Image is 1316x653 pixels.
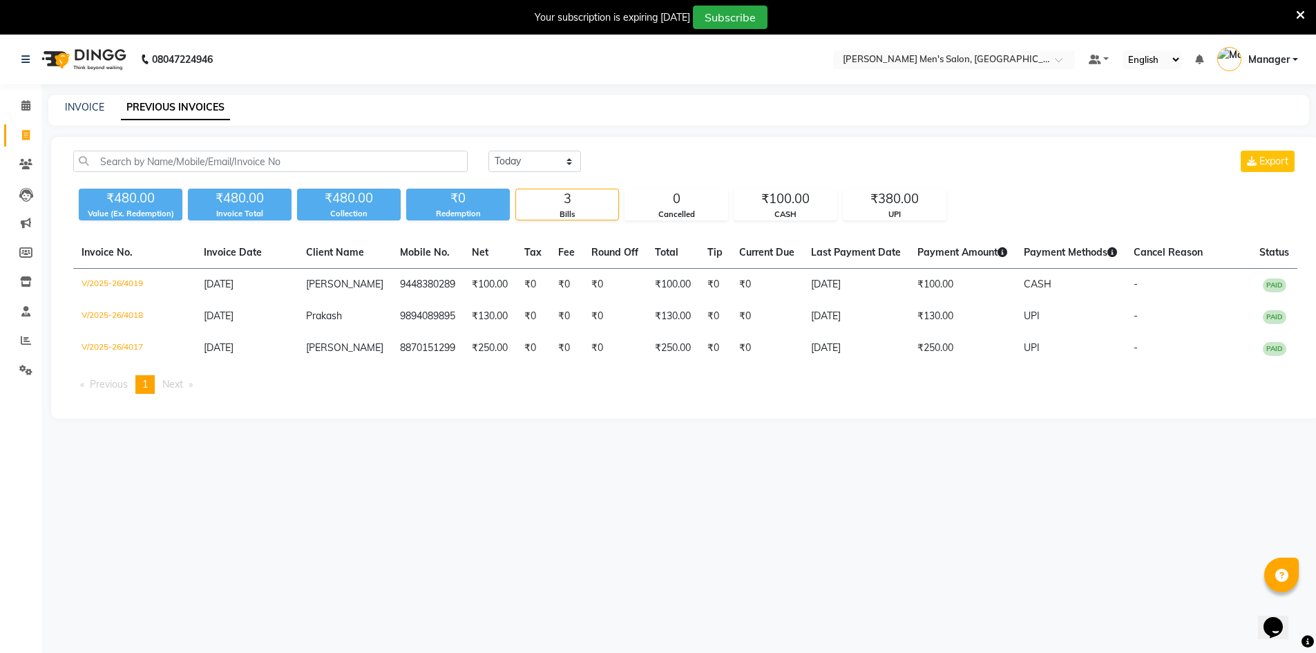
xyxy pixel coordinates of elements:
td: ₹0 [516,332,550,364]
td: V/2025-26/4017 [73,332,196,364]
span: Total [655,246,678,258]
div: 3 [516,189,618,209]
span: Tip [707,246,723,258]
td: ₹130.00 [909,301,1015,332]
div: ₹480.00 [297,189,401,208]
div: Invoice Total [188,208,292,220]
td: 9894089895 [392,301,464,332]
td: ₹130.00 [464,301,516,332]
span: Payment Methods [1024,246,1117,258]
td: ₹100.00 [909,269,1015,301]
td: ₹0 [731,269,803,301]
td: ₹0 [550,301,583,332]
div: UPI [843,209,946,220]
td: ₹250.00 [909,332,1015,364]
button: Export [1241,151,1295,172]
span: - [1134,310,1138,322]
span: Next [162,378,183,390]
span: PAID [1263,310,1286,324]
span: Net [472,246,488,258]
span: Invoice Date [204,246,262,258]
td: ₹250.00 [647,332,699,364]
td: ₹0 [699,332,731,364]
img: Manager [1217,47,1241,71]
span: Manager [1248,53,1290,67]
a: PREVIOUS INVOICES [121,95,230,120]
span: Previous [90,378,128,390]
span: [DATE] [204,341,233,354]
div: 0 [625,189,727,209]
td: ₹100.00 [647,269,699,301]
div: Bills [516,209,618,220]
span: Client Name [306,246,364,258]
span: Export [1259,155,1288,167]
span: 1 [142,378,148,390]
span: Cancel Reason [1134,246,1203,258]
div: ₹480.00 [188,189,292,208]
span: Current Due [739,246,794,258]
td: 9448380289 [392,269,464,301]
div: ₹100.00 [734,189,837,209]
span: [PERSON_NAME] [306,278,383,290]
td: ₹100.00 [464,269,516,301]
span: [DATE] [204,278,233,290]
nav: Pagination [73,375,1297,394]
td: ₹0 [699,301,731,332]
span: UPI [1024,310,1040,322]
div: ₹0 [406,189,510,208]
span: PAID [1263,342,1286,356]
td: [DATE] [803,332,909,364]
td: V/2025-26/4018 [73,301,196,332]
td: ₹0 [516,301,550,332]
div: Cancelled [625,209,727,220]
span: PAID [1263,278,1286,292]
div: Value (Ex. Redemption) [79,208,182,220]
a: INVOICE [65,101,104,113]
td: ₹0 [583,332,647,364]
div: CASH [734,209,837,220]
div: ₹480.00 [79,189,182,208]
span: - [1134,278,1138,290]
td: 8870151299 [392,332,464,364]
b: 08047224946 [152,40,213,79]
span: Tax [524,246,542,258]
td: ₹0 [731,301,803,332]
div: Your subscription is expiring [DATE] [535,10,690,25]
img: logo [35,40,130,79]
span: Last Payment Date [811,246,901,258]
span: [PERSON_NAME] [306,341,383,354]
span: - [1134,341,1138,354]
td: V/2025-26/4019 [73,269,196,301]
span: [DATE] [204,310,233,322]
td: ₹0 [699,269,731,301]
span: Payment Amount [917,246,1007,258]
span: Invoice No. [82,246,133,258]
iframe: chat widget [1258,598,1302,639]
td: ₹0 [583,301,647,332]
div: ₹380.00 [843,189,946,209]
td: ₹0 [550,332,583,364]
button: Subscribe [693,6,767,29]
span: Mobile No. [400,246,450,258]
td: ₹130.00 [647,301,699,332]
td: ₹0 [583,269,647,301]
input: Search by Name/Mobile/Email/Invoice No [73,151,468,172]
span: Prakash [306,310,342,322]
span: Fee [558,246,575,258]
div: Collection [297,208,401,220]
td: ₹0 [731,332,803,364]
td: ₹0 [550,269,583,301]
div: Redemption [406,208,510,220]
span: Status [1259,246,1289,258]
span: CASH [1024,278,1051,290]
span: Round Off [591,246,638,258]
td: [DATE] [803,269,909,301]
td: ₹250.00 [464,332,516,364]
td: ₹0 [516,269,550,301]
td: [DATE] [803,301,909,332]
span: UPI [1024,341,1040,354]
